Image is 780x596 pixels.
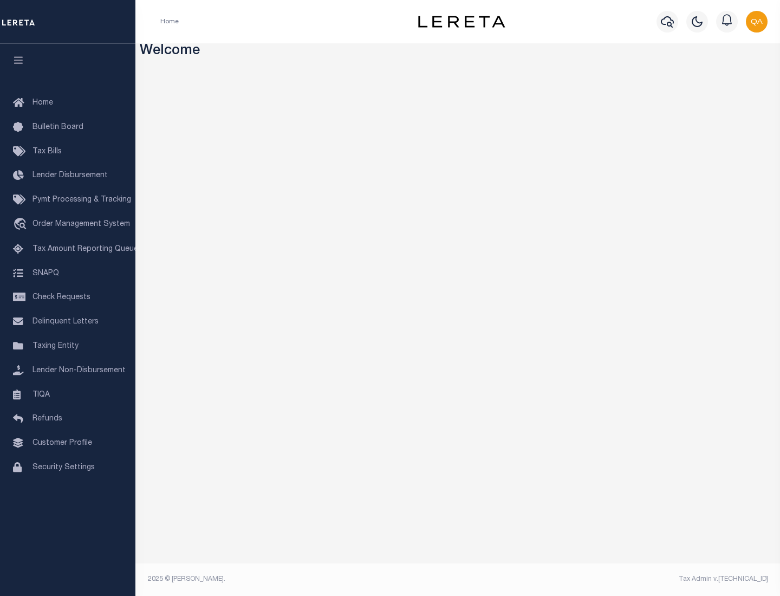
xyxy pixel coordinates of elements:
i: travel_explore [13,218,30,232]
span: Security Settings [32,464,95,471]
span: Refunds [32,415,62,423]
span: Taxing Entity [32,342,79,350]
span: Order Management System [32,221,130,228]
li: Home [160,17,179,27]
div: 2025 © [PERSON_NAME]. [140,574,458,584]
span: Check Requests [32,294,90,301]
span: TIQA [32,391,50,398]
span: Home [32,99,53,107]
span: Bulletin Board [32,124,83,131]
h3: Welcome [140,43,776,60]
span: Customer Profile [32,439,92,447]
span: Tax Amount Reporting Queue [32,245,138,253]
span: Lender Non-Disbursement [32,367,126,374]
span: SNAPQ [32,269,59,277]
span: Pymt Processing & Tracking [32,196,131,204]
img: svg+xml;base64,PHN2ZyB4bWxucz0iaHR0cDovL3d3dy53My5vcmcvMjAwMC9zdmciIHBvaW50ZXItZXZlbnRzPSJub25lIi... [746,11,768,33]
span: Lender Disbursement [32,172,108,179]
div: Tax Admin v.[TECHNICAL_ID] [466,574,768,584]
img: logo-dark.svg [418,16,505,28]
span: Tax Bills [32,148,62,156]
span: Delinquent Letters [32,318,99,326]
